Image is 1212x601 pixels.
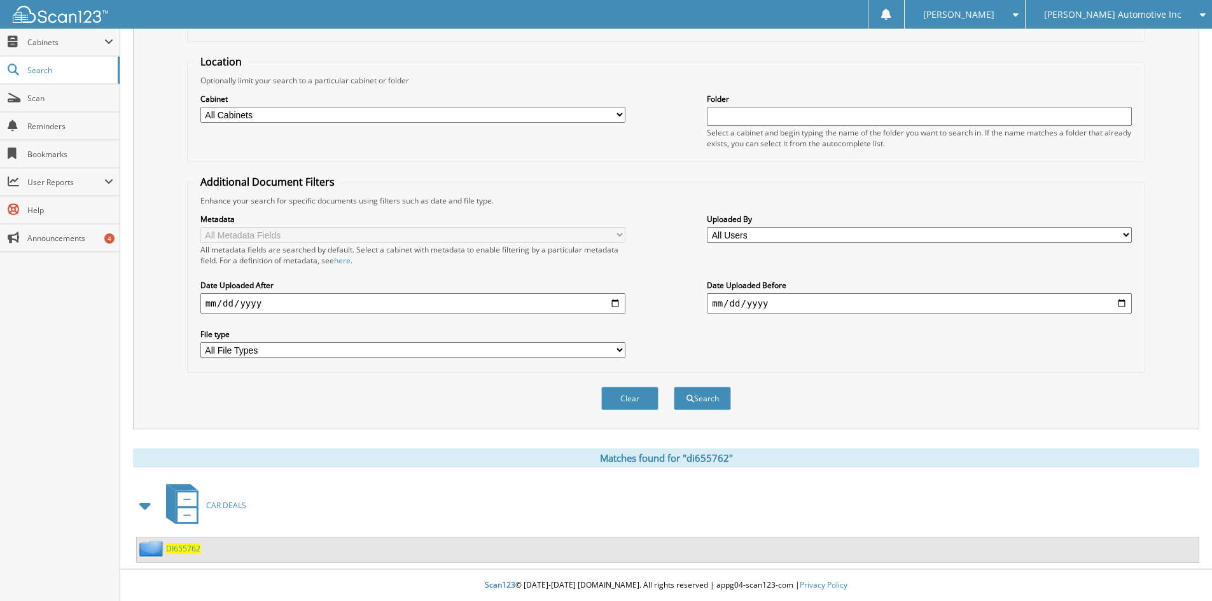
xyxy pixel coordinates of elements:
[707,293,1132,314] input: end
[1148,540,1212,601] iframe: Chat Widget
[707,214,1132,225] label: Uploaded By
[707,93,1132,104] label: Folder
[194,195,1138,206] div: Enhance your search for specific documents using filters such as date and file type.
[27,37,104,48] span: Cabinets
[200,293,625,314] input: start
[158,480,246,530] a: CAR DEALS
[13,6,108,23] img: scan123-logo-white.svg
[27,177,104,188] span: User Reports
[206,500,246,511] span: CAR DEALS
[194,175,341,189] legend: Additional Document Filters
[200,329,625,340] label: File type
[27,121,113,132] span: Reminders
[194,55,248,69] legend: Location
[27,149,113,160] span: Bookmarks
[923,11,994,18] span: [PERSON_NAME]
[27,233,113,244] span: Announcements
[200,244,625,266] div: All metadata fields are searched by default. Select a cabinet with metadata to enable filtering b...
[27,65,111,76] span: Search
[200,93,625,104] label: Cabinet
[485,579,515,590] span: Scan123
[601,387,658,410] button: Clear
[334,255,351,266] a: here
[200,214,625,225] label: Metadata
[707,127,1132,149] div: Select a cabinet and begin typing the name of the folder you want to search in. If the name match...
[166,543,200,554] a: DI655762
[27,93,113,104] span: Scan
[133,448,1199,467] div: Matches found for "di655762"
[674,387,731,410] button: Search
[800,579,847,590] a: Privacy Policy
[707,280,1132,291] label: Date Uploaded Before
[200,280,625,291] label: Date Uploaded After
[104,233,115,244] div: 4
[27,205,113,216] span: Help
[1044,11,1181,18] span: [PERSON_NAME] Automotive Inc
[120,570,1212,601] div: © [DATE]-[DATE] [DOMAIN_NAME]. All rights reserved | appg04-scan123-com |
[139,541,166,556] img: folder2.png
[194,75,1138,86] div: Optionally limit your search to a particular cabinet or folder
